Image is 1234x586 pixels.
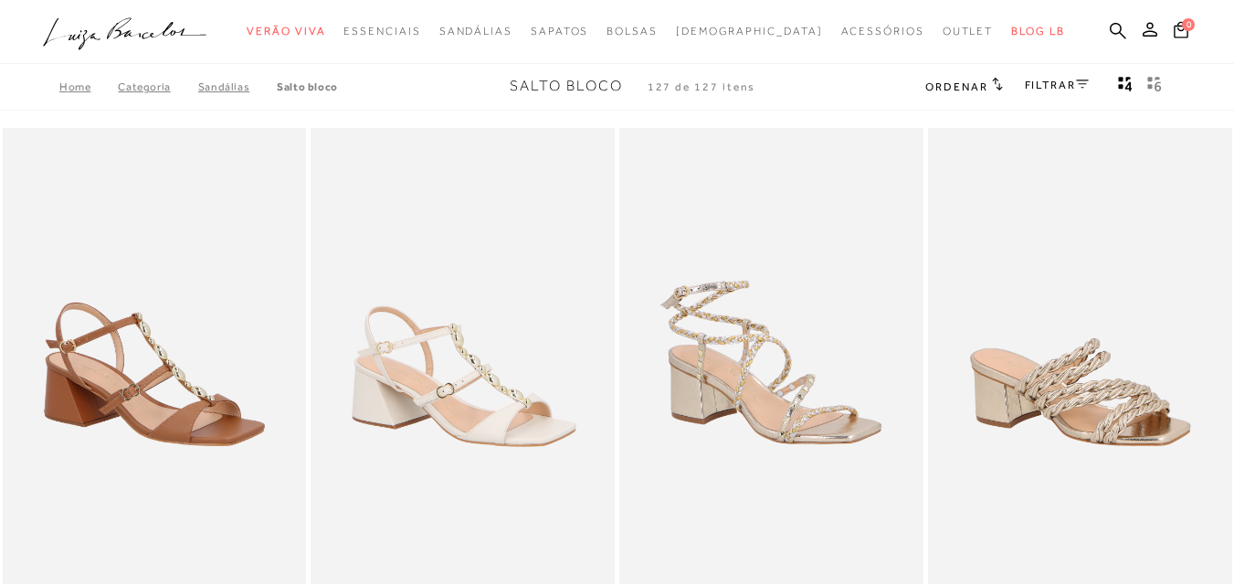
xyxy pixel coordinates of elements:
[676,15,823,48] a: noSubCategoriesText
[930,131,1230,581] a: MULE DE SALTO BLOCO EM METALIZADO DOURADO MULE DE SALTO BLOCO EM METALIZADO DOURADO
[1142,75,1167,99] button: gridText6Desc
[1182,18,1195,31] span: 0
[1168,20,1194,45] button: 0
[841,25,924,37] span: Acessórios
[925,80,987,93] span: Ordenar
[510,78,623,94] span: Salto Bloco
[531,15,588,48] a: categoryNavScreenReaderText
[606,25,658,37] span: Bolsas
[621,131,922,581] img: SANDÁLIA EM METALIZADO DOURADO COM SALTO MÉDIO E TIRAS TRANÇADAS TRICOLOR
[621,131,922,581] a: SANDÁLIA EM METALIZADO DOURADO COM SALTO MÉDIO E TIRAS TRANÇADAS TRICOLOR SANDÁLIA EM METALIZADO ...
[531,25,588,37] span: Sapatos
[343,15,420,48] a: categoryNavScreenReaderText
[118,80,197,93] a: Categoria
[59,80,118,93] a: Home
[1113,75,1138,99] button: Mostrar 4 produtos por linha
[312,131,613,581] a: SANDÁLIA DE SALTO BLOCO MÉDIO EM COURO OFF WHITE COM TIRAS E ESFERAS METÁLICAS SANDÁLIA DE SALTO ...
[198,80,277,93] a: SANDÁLIAS
[312,131,613,581] img: SANDÁLIA DE SALTO BLOCO MÉDIO EM COURO OFF WHITE COM TIRAS E ESFERAS METÁLICAS
[930,131,1230,581] img: MULE DE SALTO BLOCO EM METALIZADO DOURADO
[606,15,658,48] a: categoryNavScreenReaderText
[841,15,924,48] a: categoryNavScreenReaderText
[1011,15,1064,48] a: BLOG LB
[343,25,420,37] span: Essenciais
[277,80,338,93] a: Salto Bloco
[247,15,325,48] a: categoryNavScreenReaderText
[1025,79,1089,91] a: FILTRAR
[247,25,325,37] span: Verão Viva
[943,25,994,37] span: Outlet
[1011,25,1064,37] span: BLOG LB
[676,25,823,37] span: [DEMOGRAPHIC_DATA]
[5,131,305,581] a: SANDÁLIA DE SALTO BLOCO MÉDIO EM COURO CARAMELO COM TIRAS E ESFERAS METÁLICAS SANDÁLIA DE SALTO B...
[943,15,994,48] a: categoryNavScreenReaderText
[439,25,512,37] span: Sandálias
[5,131,305,581] img: SANDÁLIA DE SALTO BLOCO MÉDIO EM COURO CARAMELO COM TIRAS E ESFERAS METÁLICAS
[439,15,512,48] a: categoryNavScreenReaderText
[648,80,756,93] span: 127 de 127 itens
